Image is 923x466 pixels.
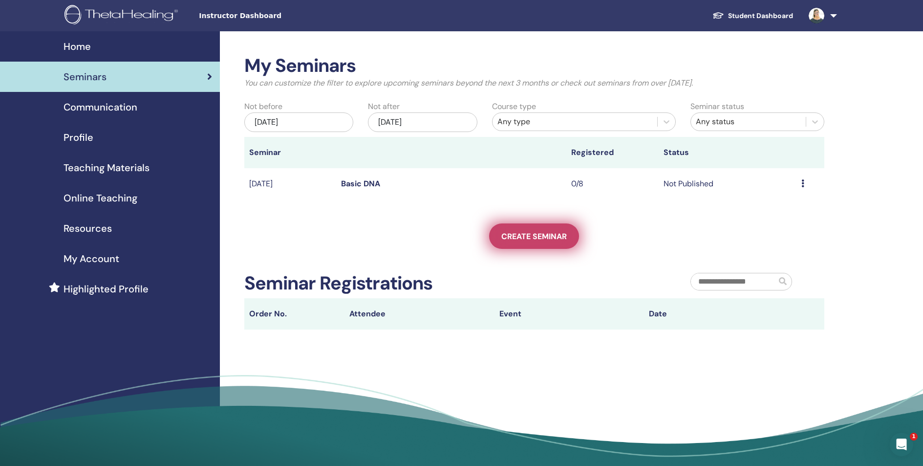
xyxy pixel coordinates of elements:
[244,272,432,295] h2: Seminar Registrations
[644,298,794,330] th: Date
[64,100,137,114] span: Communication
[244,137,336,168] th: Seminar
[809,8,824,23] img: default.jpg
[64,39,91,54] span: Home
[890,433,913,456] iframe: Intercom live chat
[64,282,149,296] span: Highlighted Profile
[501,231,567,242] span: Create seminar
[712,11,724,20] img: graduation-cap-white.svg
[696,116,801,128] div: Any status
[344,298,494,330] th: Attendee
[64,160,150,175] span: Teaching Materials
[244,77,824,89] p: You can customize the filter to explore upcoming seminars beyond the next 3 months or check out s...
[341,178,380,189] a: Basic DNA
[64,191,137,205] span: Online Teaching
[497,116,652,128] div: Any type
[489,223,579,249] a: Create seminar
[64,221,112,236] span: Resources
[566,168,658,200] td: 0/8
[244,168,336,200] td: [DATE]
[368,101,400,112] label: Not after
[494,298,644,330] th: Event
[244,298,344,330] th: Order No.
[244,112,353,132] div: [DATE]
[705,7,801,25] a: Student Dashboard
[64,69,107,84] span: Seminars
[64,5,181,27] img: logo.png
[368,112,477,132] div: [DATE]
[566,137,658,168] th: Registered
[64,251,119,266] span: My Account
[244,55,824,77] h2: My Seminars
[199,11,345,21] span: Instructor Dashboard
[690,101,744,112] label: Seminar status
[244,101,282,112] label: Not before
[64,130,93,145] span: Profile
[659,137,797,168] th: Status
[659,168,797,200] td: Not Published
[910,433,918,441] span: 1
[492,101,536,112] label: Course type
